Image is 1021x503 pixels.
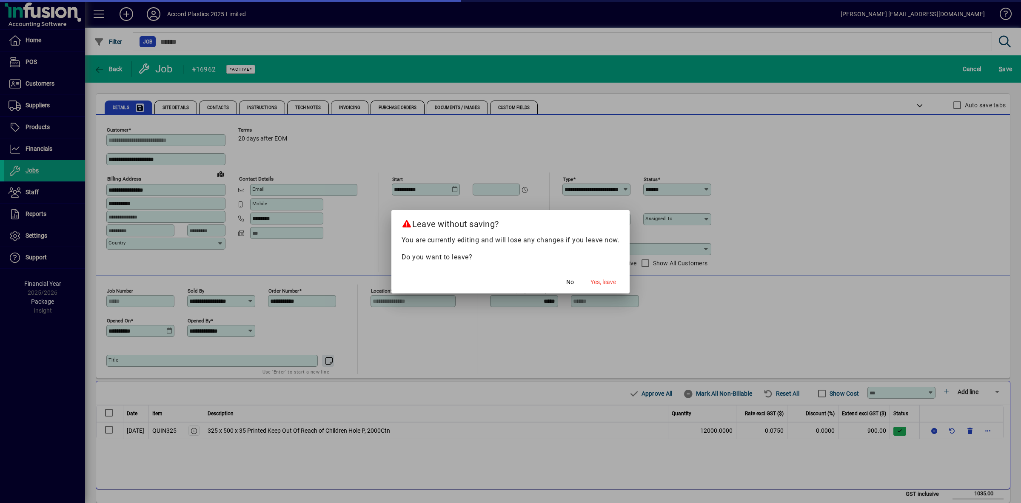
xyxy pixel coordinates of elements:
p: Do you want to leave? [402,252,620,262]
span: Yes, leave [590,278,616,287]
p: You are currently editing and will lose any changes if you leave now. [402,235,620,245]
h2: Leave without saving? [391,210,630,235]
button: No [556,275,584,290]
button: Yes, leave [587,275,619,290]
span: No [566,278,574,287]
